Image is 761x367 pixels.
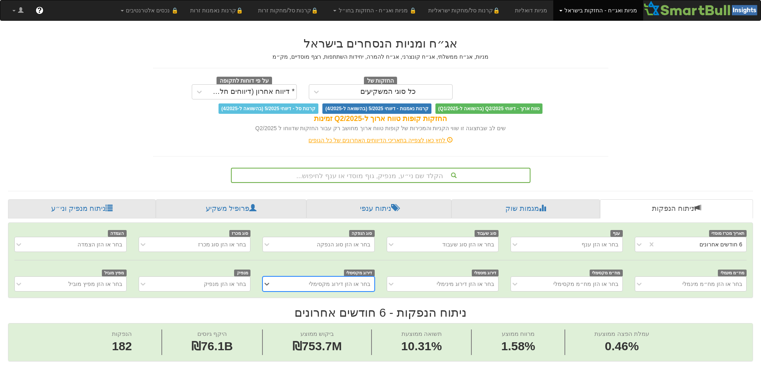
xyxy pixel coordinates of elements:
[156,199,306,218] a: פרופיל משקיע
[501,338,535,355] span: 1.58%
[442,240,494,248] div: בחר או הזן סוג שעבוד
[198,240,246,248] div: בחר או הזן סוג מכרז
[327,0,422,20] a: 🔒 מניות ואג״ח - החזקות בחו״ל
[112,338,132,355] span: 182
[349,230,375,237] span: סוג הנפקה
[718,270,747,276] span: מח״מ מינמלי
[191,339,233,353] span: ₪76.1B
[37,6,42,14] span: ?
[422,0,509,20] a: 🔒קרנות סל/מחקות ישראליות
[153,124,608,132] div: שים לב שבתצוגה זו שווי הקניות והמכירות של קופות טווח ארוך מחושב רק עבור החזקות שדווחו ל Q2/2025
[252,0,327,20] a: 🔒קרנות סל/מחקות זרות
[682,280,742,288] div: בחר או הזן מח״מ מינמלי
[322,103,431,114] span: קרנות נאמנות - דיווחי 5/2025 (בהשוואה ל-4/2025)
[112,330,132,337] span: הנפקות
[217,77,272,85] span: על פי דוחות לתקופה
[292,339,342,353] span: ₪753.7M
[610,230,623,237] span: ענף
[30,0,50,20] a: ?
[209,88,295,96] div: * דיווח אחרון (דיווחים חלקיים)
[234,270,250,276] span: מנפיק
[643,0,761,16] img: Smartbull
[115,0,185,20] a: 🔒 נכסים אלטרנטיבים
[108,230,127,237] span: הצמדה
[153,37,608,50] h2: אג״ח ומניות הנסחרים בישראל
[451,199,600,218] a: מגמות שוק
[600,199,753,218] a: ניתוח הנפקות
[317,240,370,248] div: בחר או הזן סוג הנפקה
[553,280,618,288] div: בחר או הזן מח״מ מקסימלי
[197,330,227,337] span: היקף גיוסים
[594,338,649,355] span: 0.46%
[309,280,370,288] div: בחר או הזן דירוג מקסימלי
[8,306,753,319] h2: ניתוח הנפקות - 6 חודשים אחרונים
[437,280,494,288] div: בחר או הזן דירוג מינימלי
[472,270,499,276] span: דירוג מינימלי
[204,280,246,288] div: בחר או הזן מנפיק
[153,114,608,124] div: החזקות קופות טווח ארוך ל-Q2/2025 זמינות
[582,240,618,248] div: בחר או הזן ענף
[590,270,623,276] span: מח״מ מקסימלי
[153,54,608,60] h5: מניות, אג״ח ממשלתי, אג״ח קונצרני, אג״ח להמרה, יחידות השתתפות, רצף מוסדיים, מק״מ
[699,240,742,248] div: 6 חודשים אחרונים
[509,0,553,20] a: מניות דואליות
[401,338,442,355] span: 10.31%
[229,230,251,237] span: סוג מכרז
[306,199,451,218] a: ניתוח ענפי
[364,77,397,85] span: החזקות של
[8,199,156,218] a: ניתוח מנפיק וני״ע
[435,103,542,114] span: טווח ארוך - דיווחי Q2/2025 (בהשוואה ל-Q1/2025)
[594,330,649,337] span: עמלת הפצה ממוצעת
[184,0,252,20] a: 🔒קרנות נאמנות זרות
[77,240,122,248] div: בחר או הזן הצמדה
[147,136,614,144] div: לחץ כאן לצפייה בתאריכי הדיווחים האחרונים של כל הגופים
[232,169,530,182] div: הקלד שם ני״ע, מנפיק, גוף מוסדי או ענף לחיפוש...
[360,88,416,96] div: כל סוגי המשקיעים
[502,330,534,337] span: מרווח ממוצע
[401,330,442,337] span: תשואה ממוצעת
[300,330,334,337] span: ביקוש ממוצע
[219,103,318,114] span: קרנות סל - דיווחי 5/2025 (בהשוואה ל-4/2025)
[344,270,375,276] span: דירוג מקסימלי
[709,230,747,237] span: תאריך מכרז מוסדי
[553,0,643,20] a: מניות ואג״ח - החזקות בישראל
[475,230,499,237] span: סוג שעבוד
[68,280,122,288] div: בחר או הזן מפיץ מוביל
[102,270,127,276] span: מפיץ מוביל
